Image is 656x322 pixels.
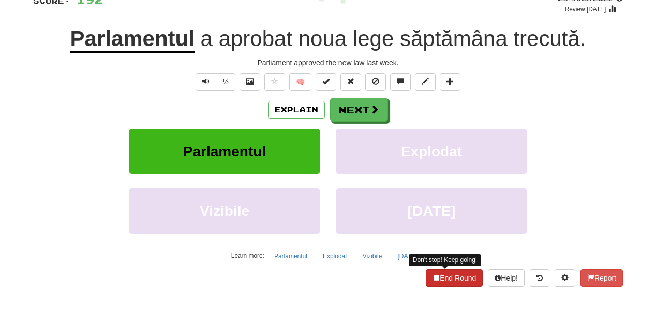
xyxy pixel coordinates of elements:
span: Parlamentul [183,143,266,159]
button: Parlamentul [269,248,313,264]
button: Add to collection (alt+a) [440,73,460,91]
div: Don't stop! Keep going! [409,254,481,266]
button: 🧠 [289,73,311,91]
button: Edit sentence (alt+d) [415,73,436,91]
small: Review: [DATE] [565,6,606,13]
button: Round history (alt+y) [530,269,549,287]
span: lege [353,26,394,51]
button: Explodat [336,129,527,174]
button: Help! [488,269,525,287]
button: Explain [268,101,325,119]
span: Explodat [401,143,462,159]
button: Set this sentence to 100% Mastered (alt+m) [316,73,336,91]
button: Play sentence audio (ctl+space) [196,73,216,91]
button: Ignore sentence (alt+i) [365,73,386,91]
button: Discuss sentence (alt+u) [390,73,411,91]
button: End Round [426,269,483,287]
button: Next [330,98,388,122]
button: Favorite sentence (alt+f) [264,73,285,91]
span: [DATE] [408,203,456,219]
button: Vizibile [357,248,388,264]
button: Vizibile [129,188,320,233]
button: Report [580,269,623,287]
button: Show image (alt+x) [240,73,260,91]
u: Parlamentul [70,26,195,53]
span: săptămâna [400,26,508,51]
div: Parliament approved the new law last week. [33,57,623,68]
button: Reset to 0% Mastered (alt+r) [340,73,361,91]
span: aprobat [219,26,292,51]
span: . [195,26,586,51]
span: a [201,26,213,51]
div: Text-to-speech controls [193,73,235,91]
span: noua [299,26,347,51]
small: Learn more: [231,252,264,259]
button: [DATE] [336,188,527,233]
span: Vizibile [200,203,249,219]
button: Parlamentul [129,129,320,174]
button: Explodat [317,248,353,264]
span: trecută [513,26,579,51]
button: ½ [216,73,235,91]
button: [DATE] [392,248,423,264]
